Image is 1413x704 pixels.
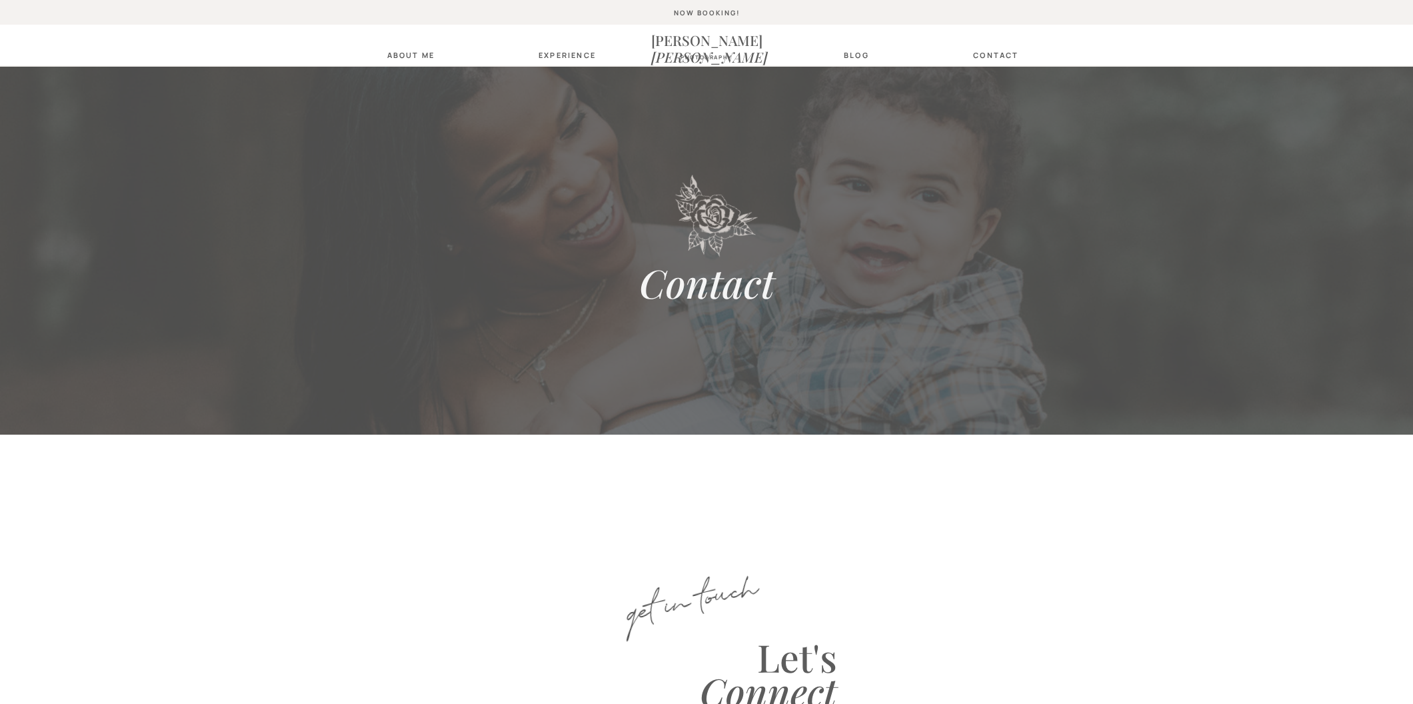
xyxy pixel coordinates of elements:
[651,32,762,47] nav: [PERSON_NAME]
[539,51,591,59] a: Experience
[383,51,439,59] a: about Me
[481,259,932,311] h2: Contact
[651,47,768,66] i: [PERSON_NAME]
[651,32,762,47] a: [PERSON_NAME][PERSON_NAME]
[836,51,876,59] a: blog
[524,9,890,17] a: now booking!
[970,51,1022,59] a: contact
[673,54,740,63] a: photography
[592,570,802,676] p: get in touch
